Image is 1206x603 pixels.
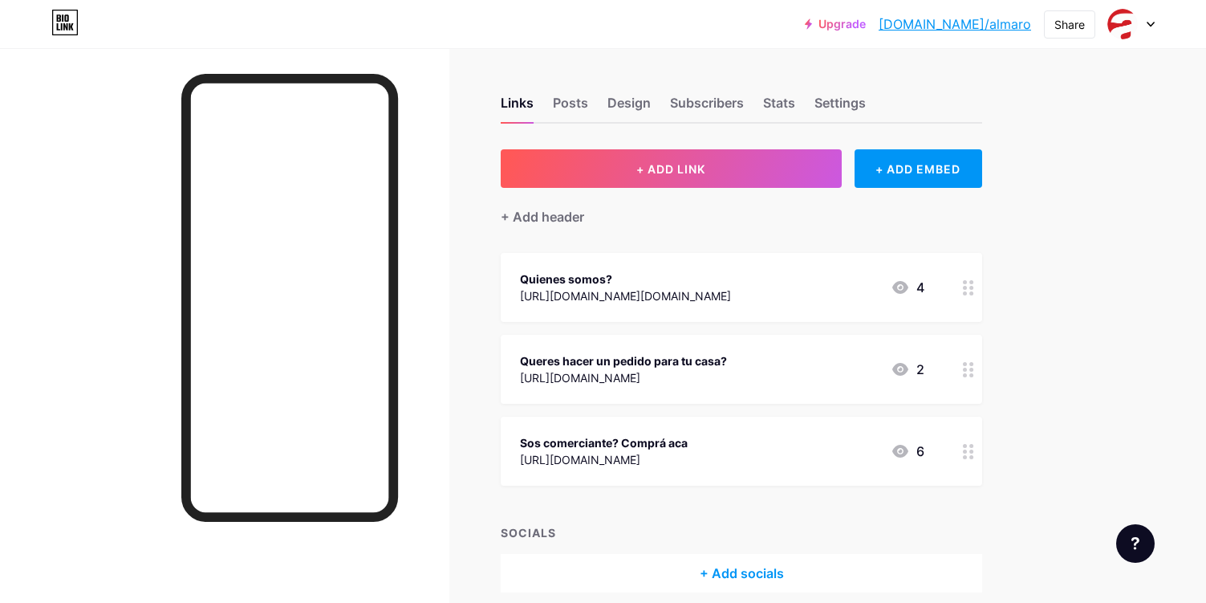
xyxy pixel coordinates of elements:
div: Settings [814,93,866,122]
div: Posts [553,93,588,122]
a: [DOMAIN_NAME]/almaro [879,14,1031,34]
div: 2 [891,360,924,379]
div: 4 [891,278,924,297]
button: + ADD LINK [501,149,842,188]
div: 6 [891,442,924,461]
div: + Add socials [501,554,982,593]
img: almaro [1107,9,1138,39]
div: Design [607,93,651,122]
div: [URL][DOMAIN_NAME] [520,451,688,468]
div: Stats [763,93,795,122]
div: Subscribers [670,93,744,122]
div: [URL][DOMAIN_NAME] [520,369,727,386]
div: Links [501,93,534,122]
div: Queres hacer un pedido para tu casa? [520,352,727,369]
div: Share [1054,16,1085,33]
div: Quienes somos? [520,271,731,287]
a: Upgrade [805,18,866,31]
span: + ADD LINK [636,162,705,176]
div: + ADD EMBED [855,149,982,188]
div: + Add header [501,207,584,226]
div: [URL][DOMAIN_NAME][DOMAIN_NAME] [520,287,731,304]
div: Sos comerciante? Comprá aca [520,434,688,451]
div: SOCIALS [501,524,982,541]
